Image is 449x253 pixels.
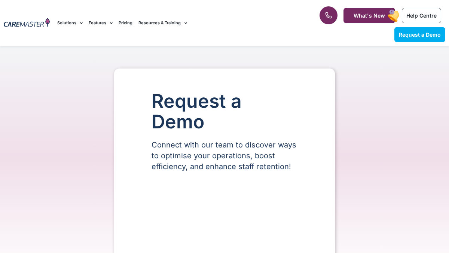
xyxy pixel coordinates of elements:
a: Resources & Training [138,10,187,36]
a: What's New [343,8,395,23]
img: CareMaster Logo [4,18,50,28]
span: Help Centre [406,12,437,19]
a: Solutions [57,10,83,36]
h1: Request a Demo [152,91,297,132]
span: Request a Demo [399,31,441,38]
a: Request a Demo [394,27,445,42]
iframe: Form 0 [152,185,297,241]
p: Connect with our team to discover ways to optimise your operations, boost efficiency, and enhance... [152,140,297,172]
a: Pricing [119,10,132,36]
span: What's New [354,12,385,19]
nav: Menu [57,10,286,36]
a: Features [89,10,113,36]
a: Help Centre [402,8,441,23]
